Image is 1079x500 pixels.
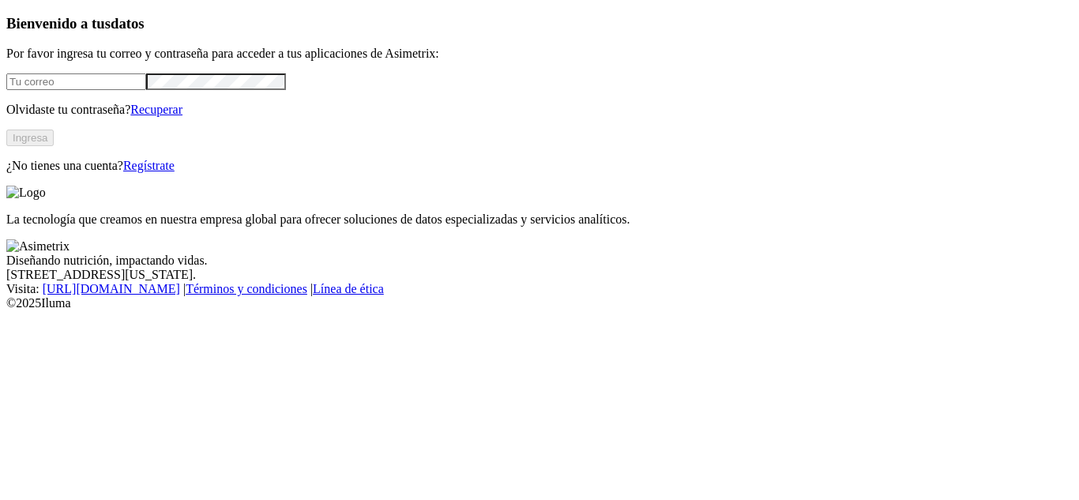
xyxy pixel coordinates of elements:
[6,254,1073,268] div: Diseñando nutrición, impactando vidas.
[130,103,182,116] a: Recuperar
[6,239,70,254] img: Asimetrix
[6,103,1073,117] p: Olvidaste tu contraseña?
[123,159,175,172] a: Regístrate
[6,130,54,146] button: Ingresa
[6,296,1073,310] div: © 2025 Iluma
[6,268,1073,282] div: [STREET_ADDRESS][US_STATE].
[6,282,1073,296] div: Visita : | |
[186,282,307,295] a: Términos y condiciones
[111,15,145,32] span: datos
[6,47,1073,61] p: Por favor ingresa tu correo y contraseña para acceder a tus aplicaciones de Asimetrix:
[6,15,1073,32] h3: Bienvenido a tus
[6,186,46,200] img: Logo
[6,73,146,90] input: Tu correo
[43,282,180,295] a: [URL][DOMAIN_NAME]
[313,282,384,295] a: Línea de ética
[6,212,1073,227] p: La tecnología que creamos en nuestra empresa global para ofrecer soluciones de datos especializad...
[6,159,1073,173] p: ¿No tienes una cuenta?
